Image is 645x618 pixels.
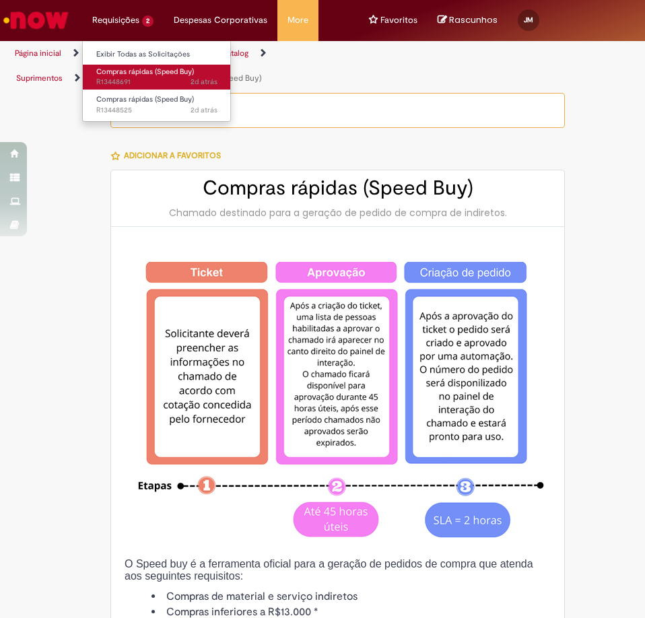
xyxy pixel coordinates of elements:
span: Rascunhos [449,13,498,26]
time: 26/08/2025 14:08:58 [191,105,217,115]
div: Chamado destinado para a geração de pedido de compra de indiretos. [125,206,551,219]
button: Adicionar a Favoritos [110,141,228,170]
a: Aberto R13448525 : Compras rápidas (Speed Buy) [83,92,231,117]
ul: Requisições [82,40,231,122]
span: Favoritos [380,13,417,27]
span: 2 [142,15,154,27]
a: Suprimentos [16,73,63,83]
ul: Trilhas de página [10,41,312,91]
a: No momento, sua lista de rascunhos tem 0 Itens [438,13,498,26]
div: Obrigatório um anexo. [110,93,565,128]
span: Compras rápidas (Speed Buy) [96,94,194,104]
span: R13448691 [96,77,217,88]
span: JM [524,15,533,24]
span: Despesas Corporativas [174,13,267,27]
a: Exibir Todas as Solicitações [83,47,231,62]
span: Adicionar a Favoritos [124,150,221,161]
h2: Compras rápidas (Speed Buy) [125,177,551,199]
li: Compras de material e serviço indiretos [151,589,551,605]
span: 2d atrás [191,105,217,115]
span: 2d atrás [191,77,217,87]
span: More [287,13,308,27]
span: Requisições [92,13,139,27]
span: R13448525 [96,105,217,116]
span: Compras rápidas (Speed Buy) [96,67,194,77]
span: O Speed buy é a ferramenta oficial para a geração de pedidos de compra que atenda aos seguintes r... [125,558,533,582]
time: 26/08/2025 14:34:06 [191,77,217,87]
img: ServiceNow [1,7,71,34]
a: Página inicial [15,48,61,59]
a: Aberto R13448691 : Compras rápidas (Speed Buy) [83,65,231,90]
